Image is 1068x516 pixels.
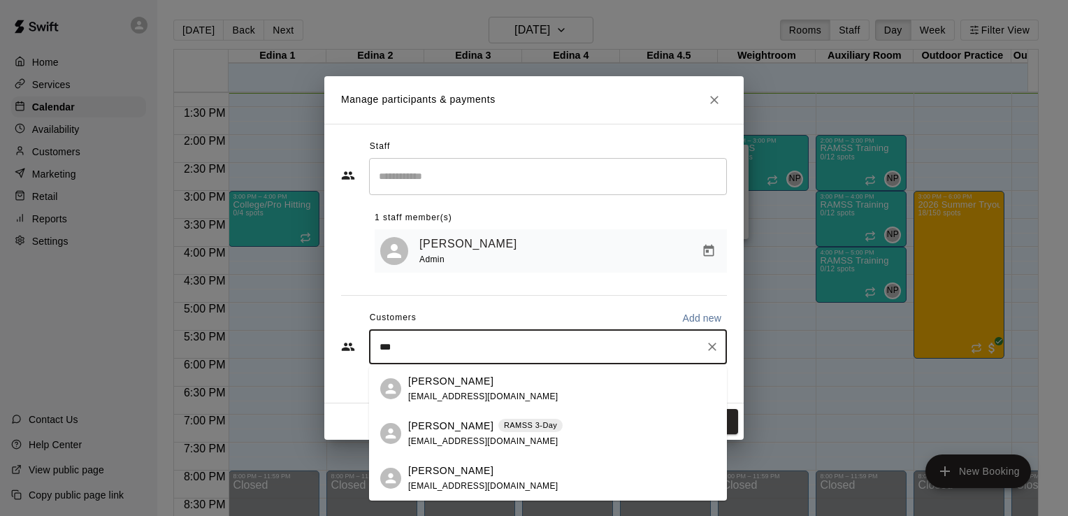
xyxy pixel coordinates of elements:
[375,207,452,229] span: 1 staff member(s)
[702,87,727,113] button: Close
[370,136,390,158] span: Staff
[419,235,517,253] a: [PERSON_NAME]
[408,464,493,478] p: [PERSON_NAME]
[702,337,722,357] button: Clear
[341,340,355,354] svg: Customers
[370,307,417,329] span: Customers
[408,419,493,433] p: [PERSON_NAME]
[341,169,355,182] svg: Staff
[677,307,727,329] button: Add new
[380,468,401,489] div: Simon Wacek
[408,374,493,389] p: [PERSON_NAME]
[341,92,496,107] p: Manage participants & payments
[380,378,401,399] div: Jason Wacek
[504,420,557,431] p: RAMSS 3-Day
[408,392,558,401] span: [EMAIL_ADDRESS][DOMAIN_NAME]
[380,423,401,444] div: Ace Frank
[408,436,558,446] span: [EMAIL_ADDRESS][DOMAIN_NAME]
[696,238,721,264] button: Manage bookings & payment
[408,481,558,491] span: [EMAIL_ADDRESS][DOMAIN_NAME]
[369,329,727,364] div: Start typing to search customers...
[682,311,721,325] p: Add new
[419,255,445,264] span: Admin
[380,237,408,265] div: Nick Pinkelman
[369,158,727,195] div: Search staff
